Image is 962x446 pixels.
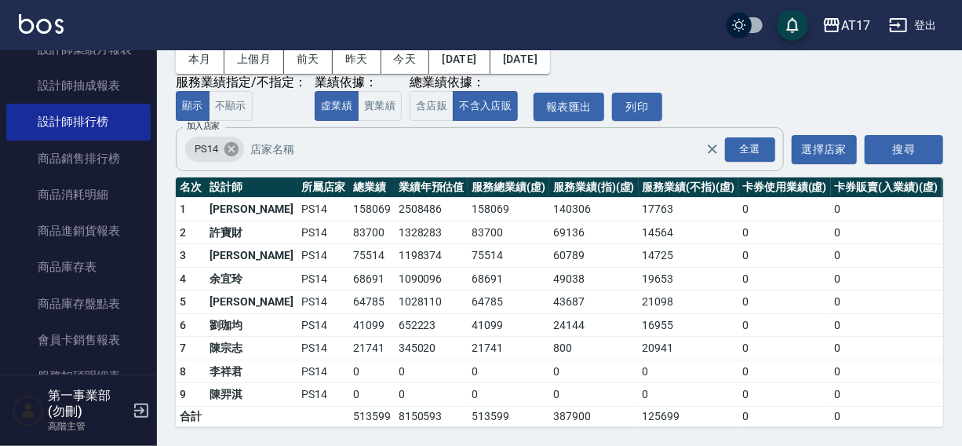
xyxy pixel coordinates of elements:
[349,360,395,383] td: 0
[297,198,349,221] td: PS14
[6,104,151,140] a: 設計師排行榜
[315,75,402,91] div: 業績依據：
[738,198,831,221] td: 0
[349,177,395,198] th: 總業績
[841,16,870,35] div: AT17
[639,221,738,244] td: 14564
[468,406,549,426] td: 513599
[209,91,253,122] button: 不顯示
[865,135,943,164] button: 搜尋
[349,267,395,291] td: 68691
[246,136,733,163] input: 店家名稱
[639,360,738,383] td: 0
[297,360,349,383] td: PS14
[722,134,778,165] button: Open
[297,313,349,337] td: PS14
[549,221,639,244] td: 69136
[180,203,186,215] span: 1
[180,342,186,354] span: 7
[176,406,206,426] td: 合計
[206,221,297,244] td: 許寶財
[48,419,128,433] p: 高階主管
[349,383,395,407] td: 0
[639,198,738,221] td: 17763
[349,313,395,337] td: 41099
[6,358,151,394] a: 服務扣項明細表
[206,383,297,407] td: 陳羿淇
[176,45,224,74] button: 本月
[831,198,942,221] td: 0
[180,319,186,331] span: 6
[358,91,402,122] button: 實業績
[549,267,639,291] td: 49038
[349,244,395,268] td: 75514
[206,267,297,291] td: 余宜玲
[410,91,454,122] button: 含店販
[468,360,549,383] td: 0
[831,221,942,244] td: 0
[176,75,307,91] div: 服務業績指定/不指定：
[549,406,639,426] td: 387900
[701,138,723,160] button: Clear
[612,93,662,122] button: 列印
[883,11,943,40] button: 登出
[468,383,549,407] td: 0
[468,244,549,268] td: 75514
[549,244,639,268] td: 60789
[831,360,942,383] td: 0
[639,313,738,337] td: 16955
[738,360,831,383] td: 0
[831,244,942,268] td: 0
[349,221,395,244] td: 83700
[468,337,549,360] td: 21741
[180,272,186,285] span: 4
[333,45,381,74] button: 昨天
[777,9,808,41] button: save
[297,177,349,198] th: 所屬店家
[395,177,468,198] th: 業績年預估值
[831,406,942,426] td: 0
[185,137,244,162] div: PS14
[206,291,297,314] td: [PERSON_NAME]
[349,198,395,221] td: 158069
[395,337,468,360] td: 345020
[6,213,151,249] a: 商品進銷貨報表
[187,120,220,132] label: 加入店家
[639,383,738,407] td: 0
[13,395,44,426] img: Person
[206,360,297,383] td: 李祥君
[534,93,604,122] a: 報表匯出
[349,406,395,426] td: 513599
[180,365,186,378] span: 8
[6,177,151,213] a: 商品消耗明細
[284,45,333,74] button: 前天
[297,383,349,407] td: PS14
[185,141,228,157] span: PS14
[831,313,942,337] td: 0
[738,267,831,291] td: 0
[639,291,738,314] td: 21098
[738,383,831,407] td: 0
[206,198,297,221] td: [PERSON_NAME]
[468,221,549,244] td: 83700
[639,337,738,360] td: 20941
[395,198,468,221] td: 2508486
[738,337,831,360] td: 0
[831,291,942,314] td: 0
[738,177,831,198] th: 卡券使用業績(虛)
[6,286,151,322] a: 商品庫存盤點表
[639,406,738,426] td: 125699
[549,360,639,383] td: 0
[206,337,297,360] td: 陳宗志
[206,313,297,337] td: 劉珈均
[19,14,64,34] img: Logo
[639,244,738,268] td: 14725
[395,291,468,314] td: 1028110
[549,177,639,198] th: 服務業績(指)(虛)
[180,249,186,261] span: 3
[6,322,151,358] a: 會員卡銷售報表
[549,291,639,314] td: 43687
[831,337,942,360] td: 0
[738,221,831,244] td: 0
[395,313,468,337] td: 652223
